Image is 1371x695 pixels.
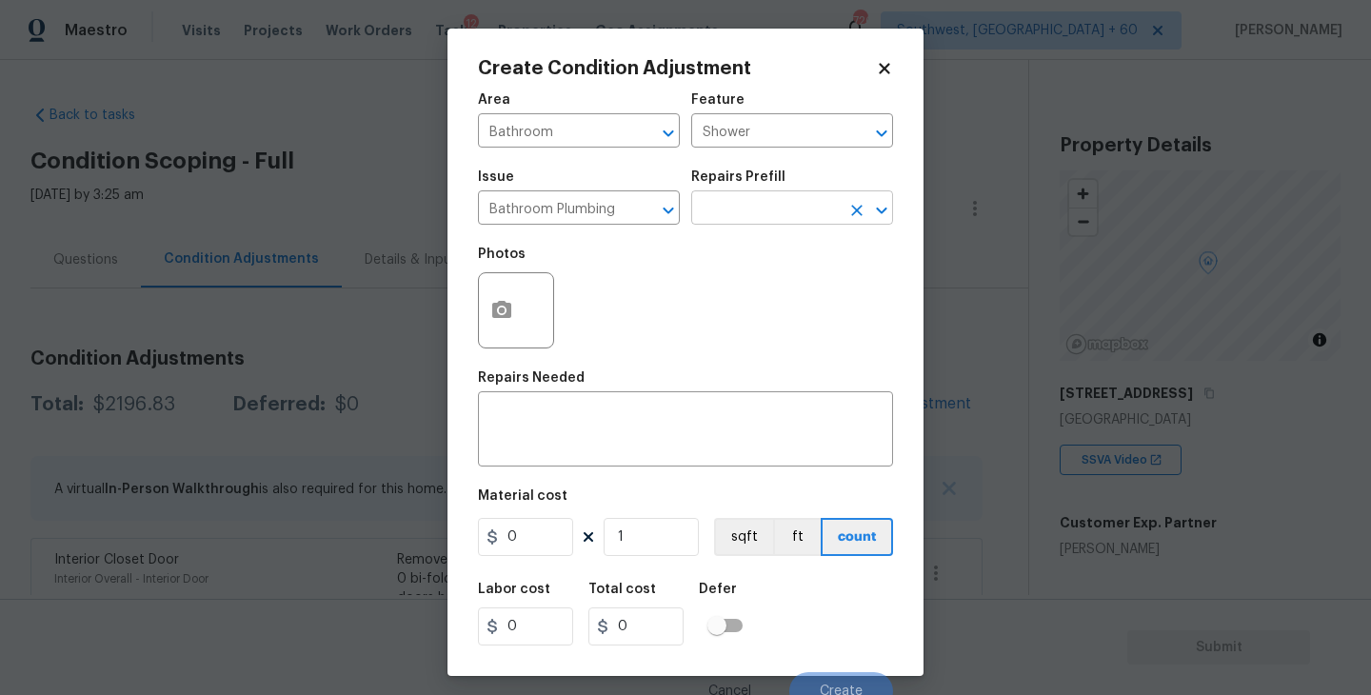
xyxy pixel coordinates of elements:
h5: Total cost [588,583,656,596]
button: Open [655,197,682,224]
button: ft [773,518,821,556]
h5: Defer [699,583,737,596]
h5: Labor cost [478,583,550,596]
button: Open [868,197,895,224]
h2: Create Condition Adjustment [478,59,876,78]
h5: Area [478,93,510,107]
button: sqft [714,518,773,556]
h5: Repairs Needed [478,371,585,385]
h5: Repairs Prefill [691,170,785,184]
button: Open [868,120,895,147]
button: Clear [844,197,870,224]
h5: Feature [691,93,745,107]
button: count [821,518,893,556]
h5: Material cost [478,489,567,503]
h5: Issue [478,170,514,184]
h5: Photos [478,248,526,261]
button: Open [655,120,682,147]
